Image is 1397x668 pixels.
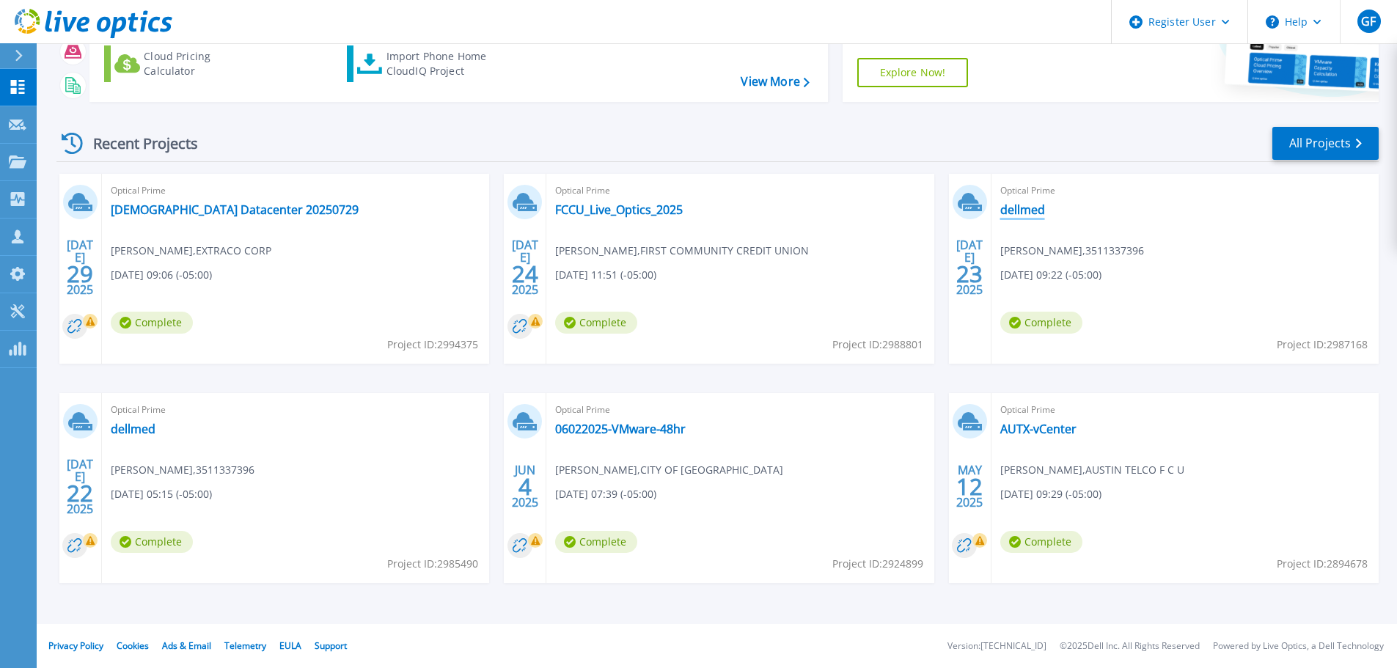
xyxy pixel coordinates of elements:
span: [PERSON_NAME] , AUSTIN TELCO F C U [1000,462,1184,478]
div: [DATE] 2025 [66,241,94,294]
span: Project ID: 2987168 [1277,337,1368,353]
a: Privacy Policy [48,639,103,652]
span: Complete [555,531,637,553]
div: Recent Projects [56,125,218,161]
a: Explore Now! [857,58,969,87]
span: 4 [518,480,532,493]
a: EULA [279,639,301,652]
div: [DATE] 2025 [956,241,983,294]
li: Version: [TECHNICAL_ID] [947,642,1046,651]
a: Cookies [117,639,149,652]
a: View More [741,75,809,89]
span: 24 [512,268,538,280]
span: Complete [555,312,637,334]
span: [DATE] 11:51 (-05:00) [555,267,656,283]
a: [DEMOGRAPHIC_DATA] Datacenter 20250729 [111,202,359,217]
span: Complete [111,531,193,553]
span: Optical Prime [111,183,480,199]
span: [PERSON_NAME] , FIRST COMMUNITY CREDIT UNION [555,243,809,259]
span: Complete [1000,312,1082,334]
span: 29 [67,268,93,280]
span: Optical Prime [1000,402,1370,418]
span: Project ID: 2924899 [832,556,923,572]
span: Project ID: 2985490 [387,556,478,572]
span: 22 [67,487,93,499]
div: JUN 2025 [511,460,539,513]
span: Complete [111,312,193,334]
span: [PERSON_NAME] , CITY OF [GEOGRAPHIC_DATA] [555,462,783,478]
span: [PERSON_NAME] , 3511337396 [1000,243,1144,259]
span: [DATE] 07:39 (-05:00) [555,486,656,502]
span: Optical Prime [555,402,925,418]
span: [PERSON_NAME] , 3511337396 [111,462,254,478]
a: dellmed [111,422,155,436]
div: Cloud Pricing Calculator [144,49,261,78]
li: © 2025 Dell Inc. All Rights Reserved [1060,642,1200,651]
span: Project ID: 2994375 [387,337,478,353]
a: Cloud Pricing Calculator [104,45,268,82]
a: FCCU_Live_Optics_2025 [555,202,683,217]
span: Optical Prime [1000,183,1370,199]
a: Telemetry [224,639,266,652]
span: Complete [1000,531,1082,553]
a: Support [315,639,347,652]
span: Optical Prime [111,402,480,418]
div: [DATE] 2025 [66,460,94,513]
span: 23 [956,268,983,280]
div: Import Phone Home CloudIQ Project [386,49,501,78]
a: All Projects [1272,127,1379,160]
span: Project ID: 2894678 [1277,556,1368,572]
span: 12 [956,480,983,493]
a: AUTX-vCenter [1000,422,1077,436]
a: Ads & Email [162,639,211,652]
span: Optical Prime [555,183,925,199]
div: MAY 2025 [956,460,983,513]
a: dellmed [1000,202,1045,217]
span: [DATE] 05:15 (-05:00) [111,486,212,502]
div: [DATE] 2025 [511,241,539,294]
span: Project ID: 2988801 [832,337,923,353]
span: [DATE] 09:06 (-05:00) [111,267,212,283]
span: [DATE] 09:29 (-05:00) [1000,486,1101,502]
span: [DATE] 09:22 (-05:00) [1000,267,1101,283]
span: [PERSON_NAME] , EXTRACO CORP [111,243,271,259]
li: Powered by Live Optics, a Dell Technology [1213,642,1384,651]
a: 06022025-VMware-48hr [555,422,686,436]
span: GF [1361,15,1376,27]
